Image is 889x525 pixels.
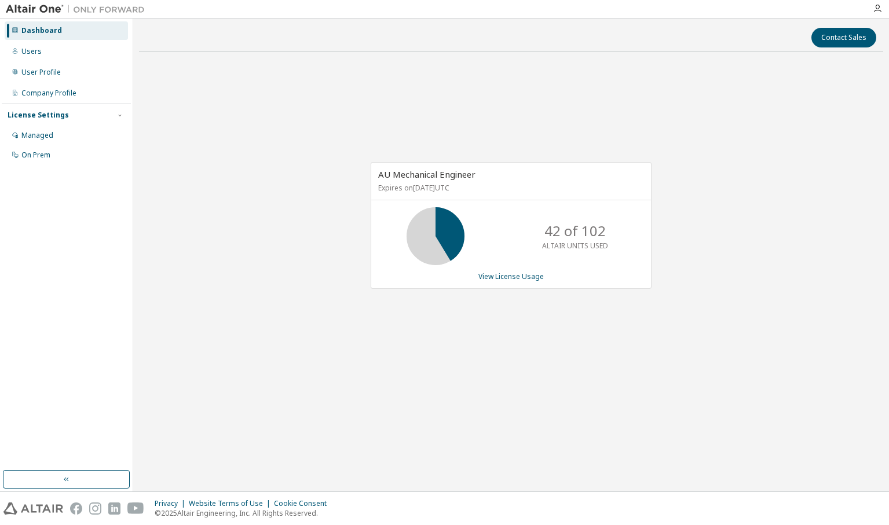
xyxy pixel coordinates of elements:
[3,502,63,515] img: altair_logo.svg
[189,499,274,508] div: Website Terms of Use
[274,499,334,508] div: Cookie Consent
[127,502,144,515] img: youtube.svg
[21,131,53,140] div: Managed
[21,26,62,35] div: Dashboard
[21,68,61,77] div: User Profile
[811,28,876,47] button: Contact Sales
[70,502,82,515] img: facebook.svg
[378,183,641,193] p: Expires on [DATE] UTC
[21,89,76,98] div: Company Profile
[8,111,69,120] div: License Settings
[21,47,42,56] div: Users
[21,150,50,160] div: On Prem
[108,502,120,515] img: linkedin.svg
[378,168,475,180] span: AU Mechanical Engineer
[544,221,606,241] p: 42 of 102
[155,508,334,518] p: © 2025 Altair Engineering, Inc. All Rights Reserved.
[89,502,101,515] img: instagram.svg
[6,3,151,15] img: Altair One
[542,241,608,251] p: ALTAIR UNITS USED
[155,499,189,508] div: Privacy
[478,271,544,281] a: View License Usage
